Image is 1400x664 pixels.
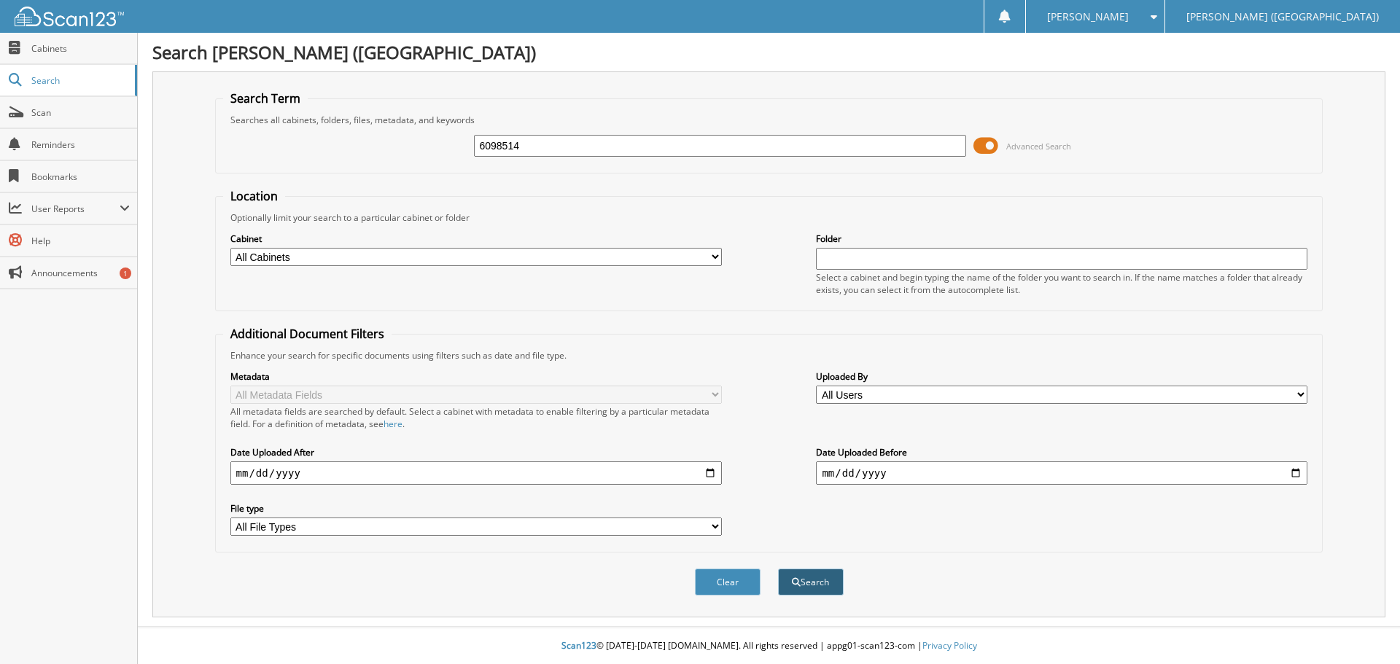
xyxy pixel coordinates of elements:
[816,461,1307,485] input: end
[922,639,977,652] a: Privacy Policy
[223,211,1315,224] div: Optionally limit your search to a particular cabinet or folder
[120,267,131,279] div: 1
[31,138,130,151] span: Reminders
[1006,141,1071,152] span: Advanced Search
[816,446,1307,458] label: Date Uploaded Before
[31,235,130,247] span: Help
[223,90,308,106] legend: Search Term
[384,418,402,430] a: here
[223,188,285,204] legend: Location
[31,42,130,55] span: Cabinets
[816,233,1307,245] label: Folder
[31,74,128,87] span: Search
[695,569,761,595] button: Clear
[778,569,844,595] button: Search
[230,502,722,515] label: File type
[15,7,124,26] img: scan123-logo-white.svg
[1047,12,1129,21] span: [PERSON_NAME]
[230,370,722,383] label: Metadata
[1186,12,1379,21] span: [PERSON_NAME] ([GEOGRAPHIC_DATA])
[223,349,1315,362] div: Enhance your search for specific documents using filters such as date and file type.
[223,326,392,342] legend: Additional Document Filters
[816,370,1307,383] label: Uploaded By
[223,114,1315,126] div: Searches all cabinets, folders, files, metadata, and keywords
[138,628,1400,664] div: © [DATE]-[DATE] [DOMAIN_NAME]. All rights reserved | appg01-scan123-com |
[230,461,722,485] input: start
[31,267,130,279] span: Announcements
[31,106,130,119] span: Scan
[31,203,120,215] span: User Reports
[561,639,596,652] span: Scan123
[230,233,722,245] label: Cabinet
[31,171,130,183] span: Bookmarks
[230,446,722,458] label: Date Uploaded After
[816,271,1307,296] div: Select a cabinet and begin typing the name of the folder you want to search in. If the name match...
[152,40,1385,64] h1: Search [PERSON_NAME] ([GEOGRAPHIC_DATA])
[230,405,722,430] div: All metadata fields are searched by default. Select a cabinet with metadata to enable filtering b...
